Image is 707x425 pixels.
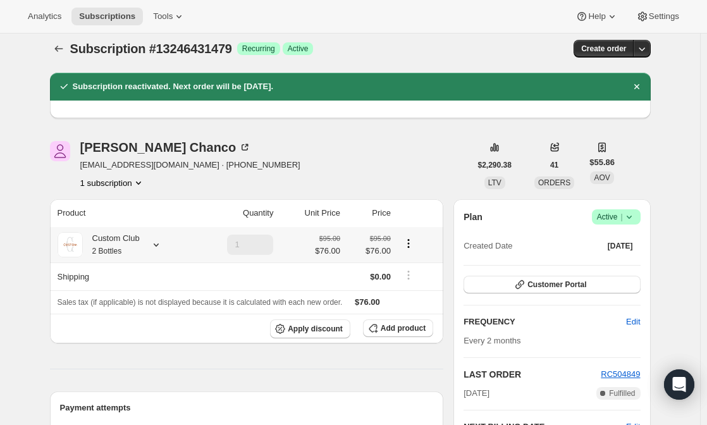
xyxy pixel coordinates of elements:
span: Active [597,211,636,223]
button: Help [568,8,625,25]
h2: Payment attempts [60,402,434,414]
span: AOV [594,173,610,182]
span: Active [288,44,309,54]
button: Product actions [80,176,145,189]
button: Settings [629,8,687,25]
span: $0.00 [370,272,391,281]
h2: LAST ORDER [464,368,601,381]
span: Apply discount [288,324,343,334]
div: Custom Club [83,232,140,257]
span: Edit [626,316,640,328]
span: [EMAIL_ADDRESS][DOMAIN_NAME] · [PHONE_NUMBER] [80,159,300,171]
div: [PERSON_NAME] Chanco [80,141,252,154]
span: [DATE] [464,387,489,400]
span: Add product [381,323,426,333]
span: Analytics [28,11,61,22]
span: $55.86 [589,156,615,169]
div: Open Intercom Messenger [664,369,694,400]
span: Subscriptions [79,11,135,22]
h2: Subscription reactivated. Next order will be [DATE]. [73,80,274,93]
button: Dismiss notification [628,78,646,95]
span: Settings [649,11,679,22]
th: Unit Price [277,199,344,227]
button: Edit [618,312,648,332]
button: 41 [543,156,566,174]
button: Subscriptions [71,8,143,25]
small: 2 Bottles [92,247,122,256]
span: | [620,212,622,222]
span: LTV [488,178,501,187]
th: Product [50,199,195,227]
h2: Plan [464,211,483,223]
button: Create order [574,40,634,58]
button: Subscriptions [50,40,68,58]
span: [DATE] [608,241,633,251]
small: $95.00 [319,235,340,242]
span: Every 2 months [464,336,520,345]
span: $2,290.38 [478,160,512,170]
span: Tools [153,11,173,22]
th: Quantity [194,199,277,227]
span: $76.00 [315,245,340,257]
th: Price [344,199,395,227]
button: Product actions [398,237,419,250]
span: ORDERS [538,178,570,187]
span: Subscription #13246431479 [70,42,232,56]
th: Shipping [50,262,195,290]
button: Tools [145,8,193,25]
h2: FREQUENCY [464,316,626,328]
button: Analytics [20,8,69,25]
span: Sales tax (if applicable) is not displayed because it is calculated with each new order. [58,298,343,307]
button: Apply discount [270,319,350,338]
small: $95.00 [370,235,391,242]
button: [DATE] [600,237,641,255]
span: Help [588,11,605,22]
span: Created Date [464,240,512,252]
a: RC504849 [601,369,640,379]
span: Create order [581,44,626,54]
span: $76.00 [348,245,391,257]
button: Customer Portal [464,276,640,293]
button: $2,290.38 [470,156,519,174]
span: Fulfilled [609,388,635,398]
span: Customer Portal [527,280,586,290]
span: 41 [550,160,558,170]
span: Aileen Chanco [50,141,70,161]
span: $76.00 [355,297,380,307]
span: Recurring [242,44,275,54]
img: product img [58,232,83,257]
button: Shipping actions [398,268,419,282]
button: Add product [363,319,433,337]
button: RC504849 [601,368,640,381]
